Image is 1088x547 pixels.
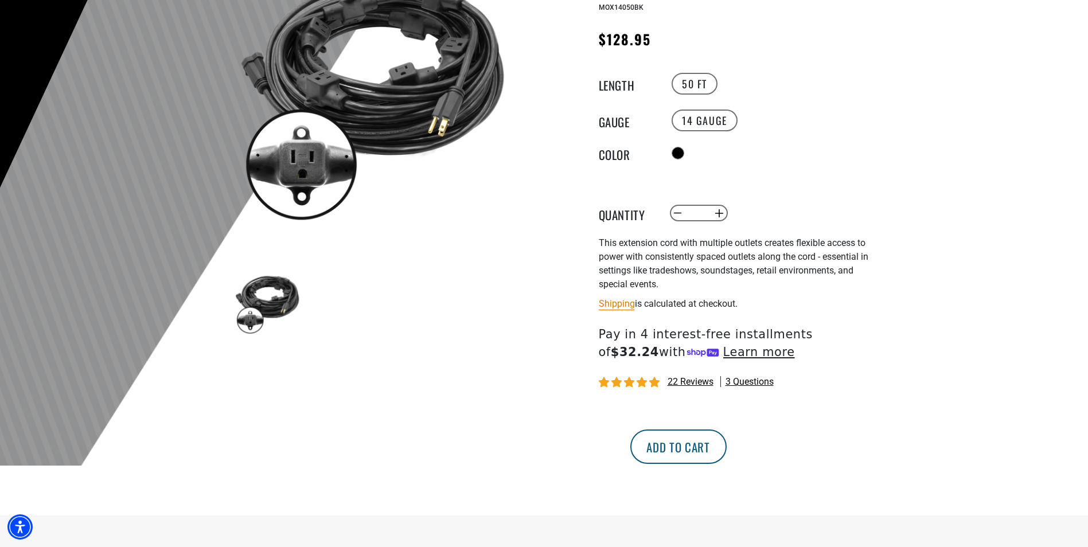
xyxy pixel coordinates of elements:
[599,76,656,91] legend: Length
[599,29,652,49] span: $128.95
[672,110,738,131] label: 14 Gauge
[726,376,774,388] span: 3 questions
[599,237,868,290] span: This extension cord with multiple outlets creates flexible access to power with consistently spac...
[599,113,656,128] legend: Gauge
[630,429,727,464] button: Add to cart
[599,206,656,221] label: Quantity
[599,3,644,11] span: MOX14050BK
[668,376,713,387] span: 22 reviews
[599,146,656,161] legend: Color
[672,73,717,95] label: 50 FT
[599,377,662,388] span: 4.95 stars
[599,296,880,311] div: is calculated at checkout.
[234,269,301,336] img: black
[7,514,33,540] div: Accessibility Menu
[599,298,635,309] a: Shipping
